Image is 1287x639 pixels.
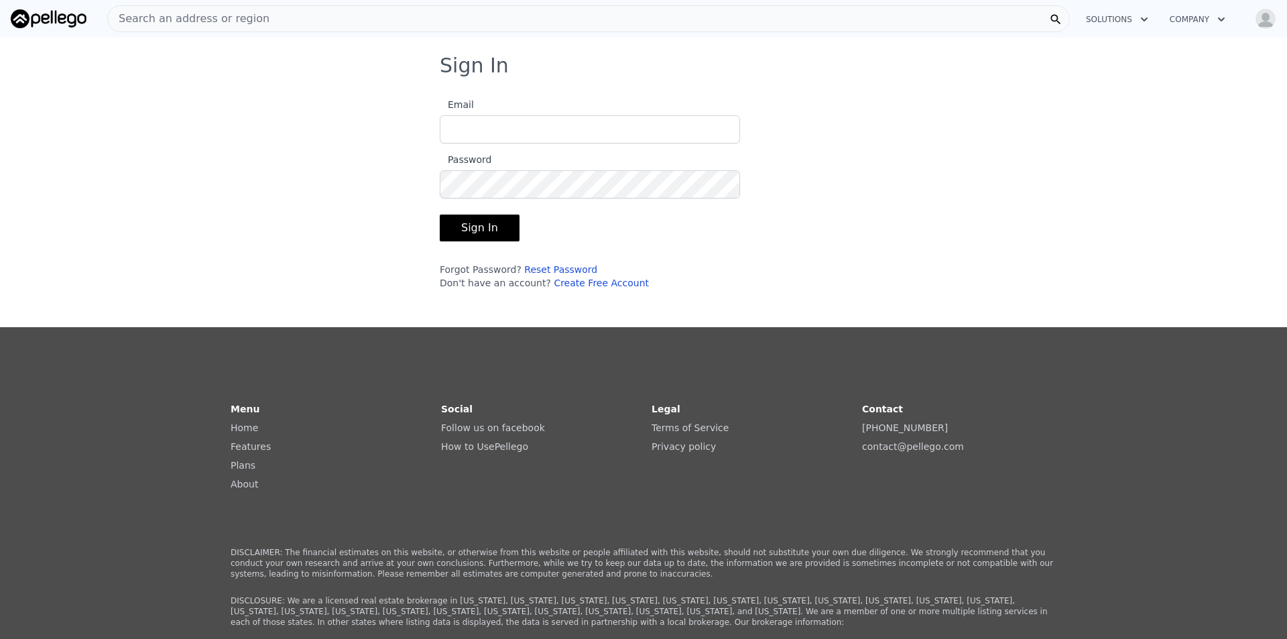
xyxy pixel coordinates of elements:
[652,422,729,433] a: Terms of Service
[440,215,519,241] button: Sign In
[440,154,491,165] span: Password
[231,547,1056,579] p: DISCLAIMER: The financial estimates on this website, or otherwise from this website or people aff...
[440,54,847,78] h3: Sign In
[554,278,649,288] a: Create Free Account
[652,441,716,452] a: Privacy policy
[1075,7,1159,32] button: Solutions
[231,441,271,452] a: Features
[231,460,255,471] a: Plans
[231,479,258,489] a: About
[1255,8,1276,30] img: avatar
[1159,7,1236,32] button: Company
[440,170,740,198] input: Password
[231,595,1056,628] p: DISCLOSURE: We are a licensed real estate brokerage in [US_STATE], [US_STATE], [US_STATE], [US_ST...
[440,263,740,290] div: Forgot Password? Don't have an account?
[862,422,948,433] a: [PHONE_NUMBER]
[231,422,258,433] a: Home
[441,422,545,433] a: Follow us on facebook
[441,441,528,452] a: How to UsePellego
[524,264,597,275] a: Reset Password
[231,404,259,414] strong: Menu
[440,99,474,110] span: Email
[11,9,86,28] img: Pellego
[862,404,903,414] strong: Contact
[441,404,473,414] strong: Social
[862,441,964,452] a: contact@pellego.com
[440,115,740,143] input: Email
[108,11,269,27] span: Search an address or region
[652,404,680,414] strong: Legal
